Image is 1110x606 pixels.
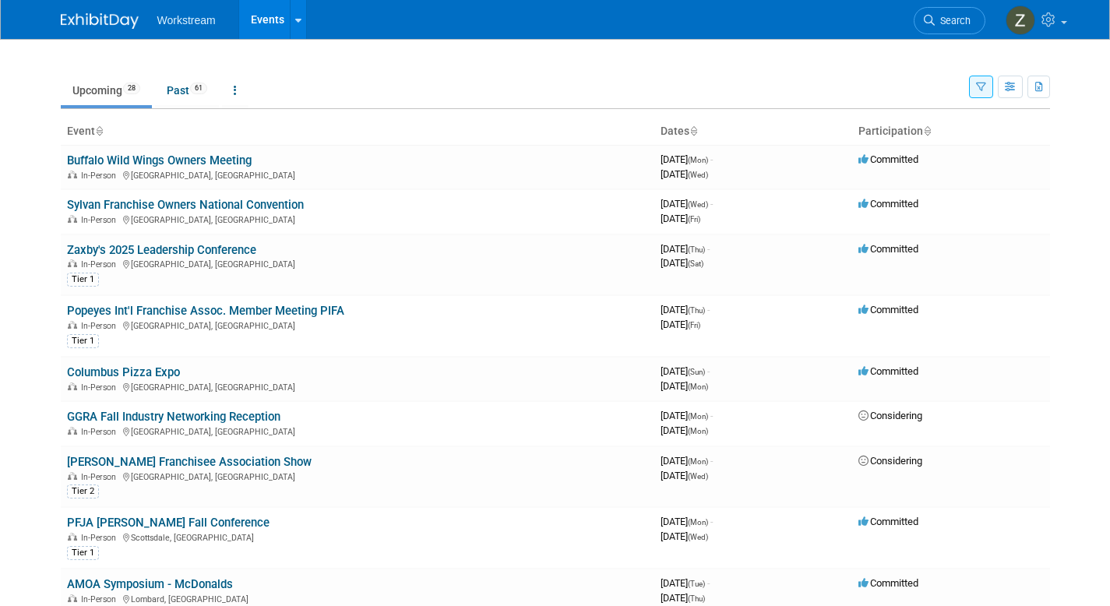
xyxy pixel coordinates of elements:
[707,365,710,377] span: -
[67,546,99,560] div: Tier 1
[661,257,703,269] span: [DATE]
[935,15,971,26] span: Search
[923,125,931,137] a: Sort by Participation Type
[67,470,648,482] div: [GEOGRAPHIC_DATA], [GEOGRAPHIC_DATA]
[688,200,708,209] span: (Wed)
[661,530,708,542] span: [DATE]
[67,530,648,543] div: Scottsdale, [GEOGRAPHIC_DATA]
[688,306,705,315] span: (Thu)
[81,427,121,437] span: In-Person
[661,410,713,421] span: [DATE]
[81,215,121,225] span: In-Person
[858,577,918,589] span: Committed
[688,412,708,421] span: (Mon)
[710,410,713,421] span: -
[67,484,99,499] div: Tier 2
[661,198,713,210] span: [DATE]
[61,118,654,145] th: Event
[67,577,233,591] a: AMOA Symposium - McDonalds
[710,516,713,527] span: -
[852,118,1050,145] th: Participation
[81,472,121,482] span: In-Person
[688,518,708,527] span: (Mon)
[654,118,852,145] th: Dates
[661,153,713,165] span: [DATE]
[688,259,703,268] span: (Sat)
[155,76,219,105] a: Past61
[858,410,922,421] span: Considering
[688,156,708,164] span: (Mon)
[689,125,697,137] a: Sort by Start Date
[688,594,705,603] span: (Thu)
[67,153,252,167] a: Buffalo Wild Wings Owners Meeting
[661,380,708,392] span: [DATE]
[190,83,207,94] span: 61
[81,533,121,543] span: In-Person
[710,198,713,210] span: -
[661,577,710,589] span: [DATE]
[67,273,99,287] div: Tier 1
[688,457,708,466] span: (Mon)
[661,168,708,180] span: [DATE]
[61,76,152,105] a: Upcoming28
[67,168,648,181] div: [GEOGRAPHIC_DATA], [GEOGRAPHIC_DATA]
[67,198,304,212] a: Sylvan Franchise Owners National Convention
[858,455,922,467] span: Considering
[858,243,918,255] span: Committed
[68,427,77,435] img: In-Person Event
[67,319,648,331] div: [GEOGRAPHIC_DATA], [GEOGRAPHIC_DATA]
[688,472,708,481] span: (Wed)
[688,382,708,391] span: (Mon)
[688,321,700,329] span: (Fri)
[707,243,710,255] span: -
[67,304,344,318] a: Popeyes Int'l Franchise Assoc. Member Meeting PIFA
[67,213,648,225] div: [GEOGRAPHIC_DATA], [GEOGRAPHIC_DATA]
[68,259,77,267] img: In-Person Event
[68,472,77,480] img: In-Person Event
[67,243,256,257] a: Zaxby's 2025 Leadership Conference
[95,125,103,137] a: Sort by Event Name
[81,382,121,393] span: In-Person
[858,304,918,315] span: Committed
[707,304,710,315] span: -
[81,594,121,604] span: In-Person
[67,380,648,393] div: [GEOGRAPHIC_DATA], [GEOGRAPHIC_DATA]
[68,215,77,223] img: In-Person Event
[67,516,270,530] a: PFJA [PERSON_NAME] Fall Conference
[858,198,918,210] span: Committed
[68,382,77,390] img: In-Person Event
[67,592,648,604] div: Lombard, [GEOGRAPHIC_DATA]
[661,319,700,330] span: [DATE]
[858,516,918,527] span: Committed
[81,321,121,331] span: In-Person
[688,533,708,541] span: (Wed)
[67,257,648,270] div: [GEOGRAPHIC_DATA], [GEOGRAPHIC_DATA]
[688,215,700,224] span: (Fri)
[67,425,648,437] div: [GEOGRAPHIC_DATA], [GEOGRAPHIC_DATA]
[81,259,121,270] span: In-Person
[858,153,918,165] span: Committed
[858,365,918,377] span: Committed
[68,594,77,602] img: In-Person Event
[661,243,710,255] span: [DATE]
[661,470,708,481] span: [DATE]
[1006,5,1035,35] img: Zakiyah Hanani
[661,213,700,224] span: [DATE]
[661,455,713,467] span: [DATE]
[67,455,312,469] a: [PERSON_NAME] Franchisee Association Show
[914,7,985,34] a: Search
[157,14,216,26] span: Workstream
[123,83,140,94] span: 28
[661,304,710,315] span: [DATE]
[81,171,121,181] span: In-Person
[661,592,705,604] span: [DATE]
[68,321,77,329] img: In-Person Event
[710,455,713,467] span: -
[710,153,713,165] span: -
[707,577,710,589] span: -
[68,533,77,541] img: In-Person Event
[688,427,708,435] span: (Mon)
[61,13,139,29] img: ExhibitDay
[67,410,280,424] a: GGRA Fall Industry Networking Reception
[688,368,705,376] span: (Sun)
